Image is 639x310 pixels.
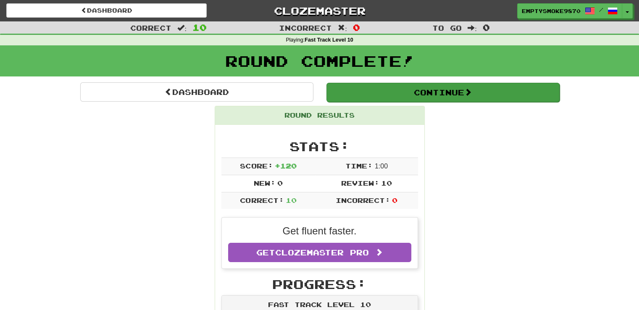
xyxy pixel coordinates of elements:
[326,83,560,102] button: Continue
[338,24,347,32] span: :
[240,196,284,204] span: Correct:
[517,3,622,18] a: EmptySmoke9870 /
[277,179,283,187] span: 0
[275,162,297,170] span: + 120
[483,22,490,32] span: 0
[345,162,373,170] span: Time:
[341,179,379,187] span: Review:
[599,7,603,13] span: /
[6,3,207,18] a: Dashboard
[215,106,424,125] div: Round Results
[228,224,411,238] p: Get fluent faster.
[381,179,392,187] span: 10
[240,162,273,170] span: Score:
[219,3,420,18] a: Clozemaster
[279,24,332,32] span: Incorrect
[392,196,397,204] span: 0
[286,196,297,204] span: 10
[336,196,390,204] span: Incorrect:
[177,24,187,32] span: :
[228,243,411,262] a: GetClozemaster Pro
[221,139,418,153] h2: Stats:
[3,53,636,69] h1: Round Complete!
[522,7,581,15] span: EmptySmoke9870
[130,24,171,32] span: Correct
[432,24,462,32] span: To go
[192,22,207,32] span: 10
[275,248,369,257] span: Clozemaster Pro
[305,37,353,43] strong: Fast Track Level 10
[80,82,313,102] a: Dashboard
[468,24,477,32] span: :
[254,179,276,187] span: New:
[353,22,360,32] span: 0
[375,163,388,170] span: 1 : 0 0
[221,277,418,291] h2: Progress:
